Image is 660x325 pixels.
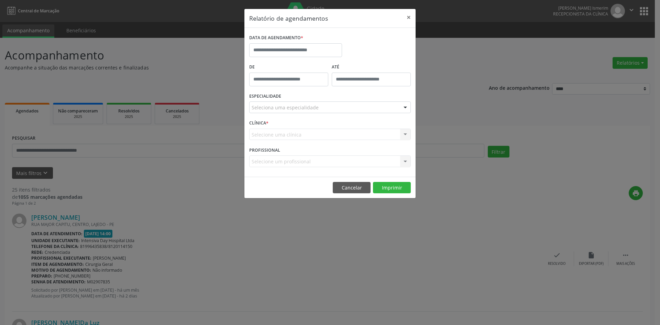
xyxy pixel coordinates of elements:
button: Imprimir [373,182,411,194]
label: DATA DE AGENDAMENTO [249,33,303,43]
button: Close [402,9,416,26]
label: PROFISSIONAL [249,145,280,155]
button: Cancelar [333,182,371,194]
h5: Relatório de agendamentos [249,14,328,23]
label: ATÉ [332,62,411,73]
span: Seleciona uma especialidade [252,104,319,111]
label: ESPECIALIDADE [249,91,281,102]
label: CLÍNICA [249,118,268,129]
label: De [249,62,328,73]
